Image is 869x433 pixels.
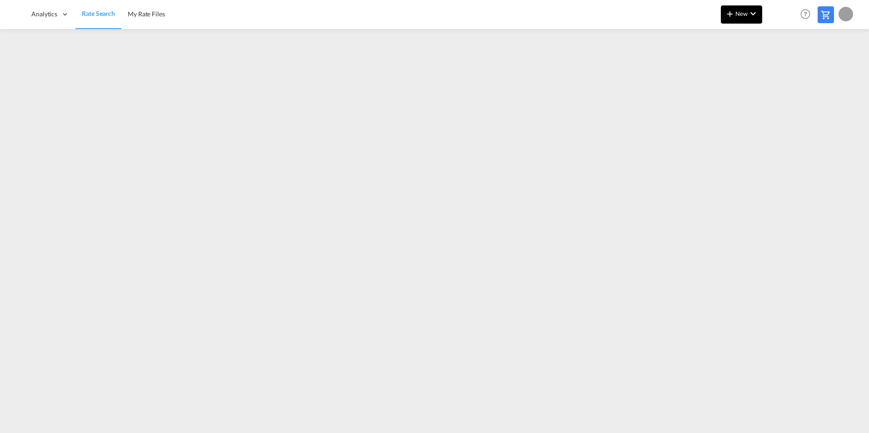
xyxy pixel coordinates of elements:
button: icon-plus 400-fgNewicon-chevron-down [721,5,762,24]
span: Analytics [31,10,57,19]
md-icon: icon-chevron-down [748,8,759,19]
span: Rate Search [82,10,115,17]
span: New [724,10,759,17]
span: Help [798,6,813,22]
md-icon: icon-plus 400-fg [724,8,735,19]
span: My Rate Files [128,10,165,18]
div: Help [798,6,818,23]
